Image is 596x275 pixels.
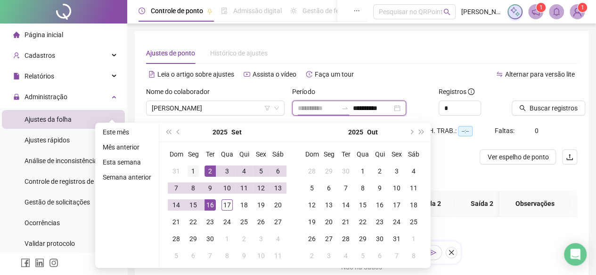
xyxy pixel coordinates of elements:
td: 2025-09-16 [202,196,219,213]
div: 29 [357,233,368,244]
span: swap-right [341,104,349,112]
span: to [341,104,349,112]
div: 27 [323,233,335,244]
div: 25 [408,216,419,228]
td: 2025-10-18 [405,196,422,213]
button: year panel [212,123,228,141]
td: 2025-09-12 [253,180,269,196]
td: 2025-09-17 [219,196,236,213]
td: 2025-10-15 [354,196,371,213]
td: 2025-11-04 [337,247,354,264]
div: 8 [408,250,419,261]
button: Buscar registros [512,101,585,116]
td: 2025-10-05 [303,180,320,196]
div: 6 [374,250,385,261]
span: search [443,8,450,16]
td: 2025-09-22 [185,213,202,230]
div: 31 [171,165,182,177]
span: youtube [244,71,250,78]
div: 19 [255,199,267,211]
td: 2025-09-27 [269,213,286,230]
button: super-prev-year [163,123,173,141]
span: Ajustes da folha [24,116,72,123]
div: 31 [391,233,402,244]
th: Seg [185,146,202,163]
td: 2025-10-04 [269,230,286,247]
td: 2025-10-25 [405,213,422,230]
span: Controle de ponto [151,7,203,15]
div: 23 [204,216,216,228]
th: Seg [320,146,337,163]
th: Saída 2 [454,191,510,217]
td: 2025-09-21 [168,213,185,230]
div: 26 [255,216,267,228]
div: 6 [323,182,335,194]
span: 1 [581,4,584,11]
div: 5 [255,165,267,177]
div: 8 [221,250,233,261]
td: 2025-10-07 [337,180,354,196]
span: Admissão digital [233,7,282,15]
td: 2025-09-28 [303,163,320,180]
span: Leia o artigo sobre ajustes [157,71,234,78]
span: Controle de registros de ponto [24,178,113,185]
button: Ver espelho de ponto [480,149,556,165]
td: 2025-10-30 [371,230,388,247]
div: 1 [188,165,199,177]
div: 4 [340,250,351,261]
div: 8 [357,182,368,194]
span: search [519,105,526,111]
div: 21 [171,216,182,228]
div: 24 [391,216,402,228]
td: 2025-10-19 [303,213,320,230]
div: 4 [408,165,419,177]
td: 2025-09-08 [185,180,202,196]
td: 2025-10-07 [202,247,219,264]
td: 2025-10-11 [405,180,422,196]
span: sun [290,8,297,14]
div: 27 [272,216,284,228]
span: Ver espelho de ponto [487,152,548,162]
div: 8 [188,182,199,194]
li: Semana anterior [99,172,155,183]
span: Ajustes de ponto [146,49,195,57]
span: send [430,249,436,256]
sup: 1 [536,3,546,12]
th: Dom [303,146,320,163]
div: 2 [204,165,216,177]
td: 2025-09-11 [236,180,253,196]
div: 12 [255,182,267,194]
div: Open Intercom Messenger [564,243,587,266]
td: 2025-10-08 [219,247,236,264]
td: 2025-10-10 [253,247,269,264]
td: 2025-10-03 [388,163,405,180]
label: Nome do colaborador [146,86,216,97]
li: Mês anterior [99,141,155,153]
div: 22 [188,216,199,228]
div: 29 [323,165,335,177]
span: Assista o vídeo [253,71,296,78]
div: 3 [255,233,267,244]
th: Qua [354,146,371,163]
div: 13 [323,199,335,211]
td: 2025-10-06 [185,247,202,264]
div: 10 [391,182,402,194]
div: 21 [340,216,351,228]
td: 2025-09-18 [236,196,253,213]
div: 15 [188,199,199,211]
div: 14 [171,199,182,211]
span: lock [13,94,20,100]
span: Cadastros [24,52,55,59]
td: 2025-10-02 [236,230,253,247]
div: 7 [340,182,351,194]
td: 2025-10-03 [253,230,269,247]
td: 2025-09-29 [320,163,337,180]
div: 9 [204,182,216,194]
div: 3 [221,165,233,177]
td: 2025-11-07 [388,247,405,264]
td: 2025-09-09 [202,180,219,196]
td: 2025-10-01 [354,163,371,180]
td: 2025-09-10 [219,180,236,196]
td: 2025-09-28 [168,230,185,247]
td: 2025-09-25 [236,213,253,230]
